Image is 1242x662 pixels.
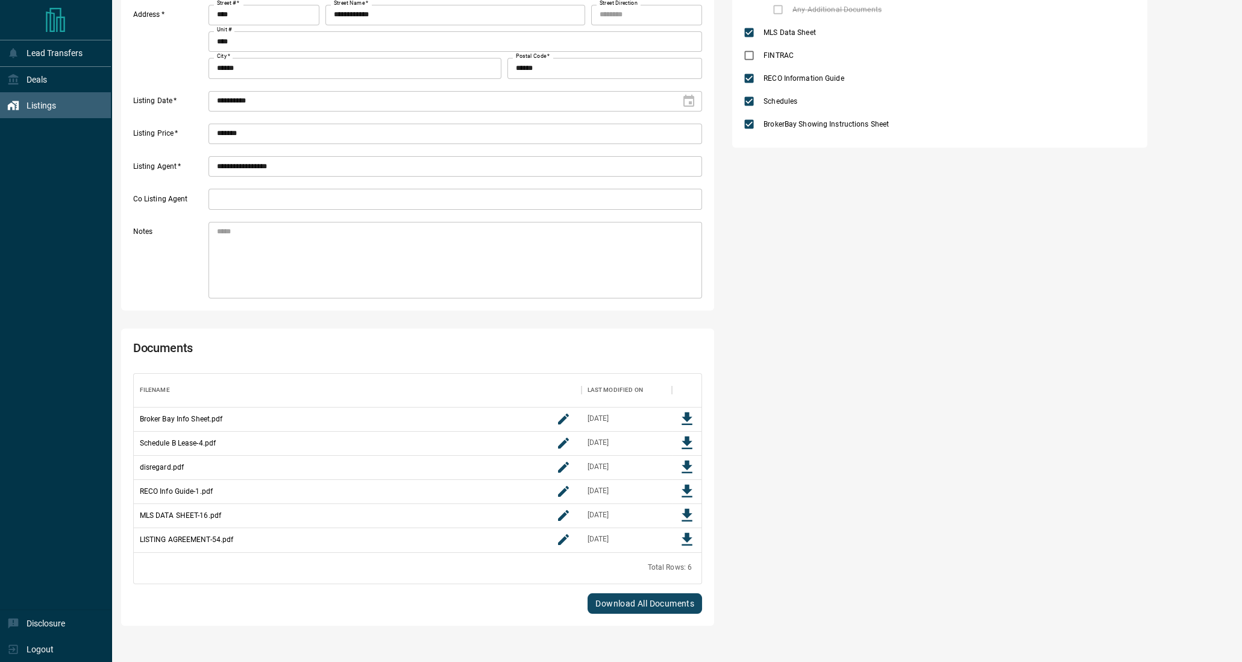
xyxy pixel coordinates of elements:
[588,510,609,520] div: Aug 31, 2025
[675,503,699,528] button: Download File
[789,4,885,15] span: Any Additional Documents
[551,503,576,528] button: rename button
[588,486,609,496] div: Aug 31, 2025
[675,407,699,431] button: Download File
[588,414,609,424] div: Aug 28, 2025
[675,479,699,503] button: Download File
[217,52,230,60] label: City
[133,10,205,78] label: Address
[140,486,213,497] p: RECO Info Guide-1.pdf
[588,373,643,407] div: Last Modified On
[140,534,234,545] p: LISTING AGREEMENT-54.pdf
[133,341,475,361] h2: Documents
[516,52,550,60] label: Postal Code
[582,373,672,407] div: Last Modified On
[761,73,847,84] span: RECO Information Guide
[140,510,221,521] p: MLS DATA SHEET-16.pdf
[588,462,609,472] div: Aug 31, 2025
[647,563,692,573] div: Total Rows: 6
[140,414,223,424] p: Broker Bay Info Sheet.pdf
[551,407,576,431] button: rename button
[761,119,892,130] span: BrokerBay Showing Instructions Sheet
[133,162,205,177] label: Listing Agent
[140,462,184,473] p: disregard.pdf
[140,438,216,449] p: Schedule B Lease-4.pdf
[551,479,576,503] button: rename button
[675,455,699,479] button: Download File
[140,373,170,407] div: Filename
[133,227,205,298] label: Notes
[675,431,699,455] button: Download File
[588,593,702,614] button: Download All Documents
[675,528,699,552] button: Download File
[133,96,205,112] label: Listing Date
[588,534,609,544] div: Aug 31, 2025
[133,128,205,144] label: Listing Price
[551,455,576,479] button: rename button
[588,438,609,448] div: Aug 28, 2025
[551,528,576,552] button: rename button
[133,194,205,210] label: Co Listing Agent
[761,50,797,61] span: FINTRAC
[217,26,232,34] label: Unit #
[761,27,819,38] span: MLS Data Sheet
[134,373,582,407] div: Filename
[761,96,800,107] span: Schedules
[551,431,576,455] button: rename button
